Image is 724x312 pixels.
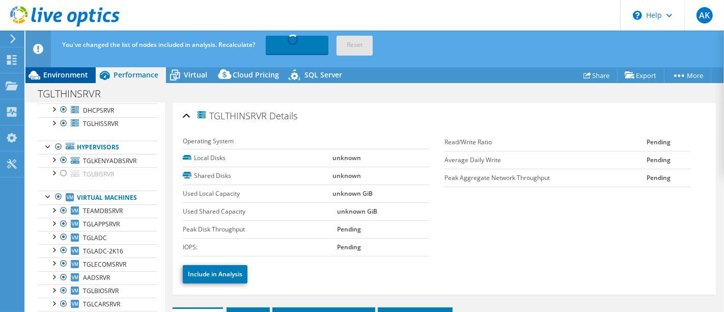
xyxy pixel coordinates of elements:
a: TGLADC [38,231,157,244]
a: TGLHISSRVR [38,117,157,131]
label: Local Disks [183,153,332,163]
span: TEAMDBSRVR [83,206,123,215]
span: TGLBISRVR [83,170,114,178]
span: TGLKENYADBSRVR [83,157,136,165]
span: AADSRVR [83,273,110,282]
a: TGLBISRVR [38,167,157,180]
b: unknown GiB [338,207,378,216]
a: Hypervisors [38,141,157,154]
a: TEAMDBSRVR [38,204,157,218]
a: Virtual Machines [38,191,157,204]
span: TGLBIOSRVR [83,287,119,295]
label: Read/Write Ratio [444,137,647,147]
span: Performance [114,70,158,80]
a: Export [617,67,664,83]
span: TGLECOMSRVR [83,260,126,269]
label: Shared Disks [183,171,332,181]
b: unknown [332,171,361,180]
span: TGLADC [83,233,107,242]
span: Cloud Pricing [233,70,279,80]
span: TGLHISSRVR [83,119,118,128]
a: TGLCARSRVR [38,298,157,311]
a: AADSRVR [38,271,157,284]
a: DHCPSRVR [38,103,157,117]
label: Operating System [183,136,332,146]
label: Peak Disk Throughput [183,224,337,235]
a: TGLBIOSRVR [38,284,157,298]
svg: \n [633,11,642,20]
h1: TGLTHINSRVR [33,88,117,99]
b: Pending [338,243,361,251]
b: Pending [338,225,361,233]
span: You've changed the list of nodes included in analysis. Recalculate? [62,40,255,49]
a: Include in Analysis [183,265,247,283]
span: Virtual [184,70,207,80]
a: TGLKENYADBSRVR [38,154,157,167]
span: TGLCARSRVR [83,300,120,308]
b: unknown GiB [332,189,373,198]
span: AK [697,7,713,23]
span: TGLAPPSRVR [83,220,120,228]
span: TGLADC-2K16 [83,247,123,255]
label: Average Daily Write [444,155,647,165]
a: Share [576,67,618,83]
label: Used Local Capacity [183,189,332,199]
span: TGLTHINSRVR [196,110,267,121]
label: Used Shared Capacity [183,206,337,217]
b: unknown [332,153,361,162]
a: TGLAPPSRVR [38,218,157,231]
span: Environment [43,70,88,80]
span: DHCPSRVR [83,106,114,115]
span: SQL Server [304,70,342,80]
a: TGLADC-2K16 [38,244,157,257]
a: TGLECOMSRVR [38,257,157,271]
span: Details [269,110,297,122]
label: IOPS: [183,242,337,252]
b: Pending [647,155,671,164]
label: Peak Aggregate Network Throughput [444,173,647,183]
a: Recalculating... [266,36,328,54]
b: Pending [647,138,671,146]
a: More [664,67,711,83]
b: Pending [647,173,671,182]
